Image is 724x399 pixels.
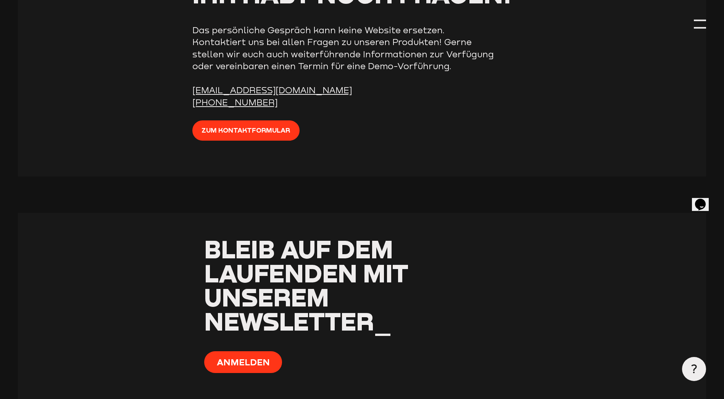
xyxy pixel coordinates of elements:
span: Zum Kontaktformular [202,125,290,135]
iframe: chat widget [692,188,716,211]
span: Newsletter_ [204,306,392,336]
a: Zum Kontaktformular [192,120,300,141]
a: [EMAIL_ADDRESS][DOMAIN_NAME] [192,85,352,95]
span: Bleib auf dem Laufenden mit unserem [204,234,408,312]
a: [PHONE_NUMBER] [192,97,277,107]
button: Anmelden [204,351,282,373]
p: Das persönliche Gespräch kann keine Website ersetzen. Kontaktiert uns bei allen Fragen zu unseren... [192,24,498,72]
